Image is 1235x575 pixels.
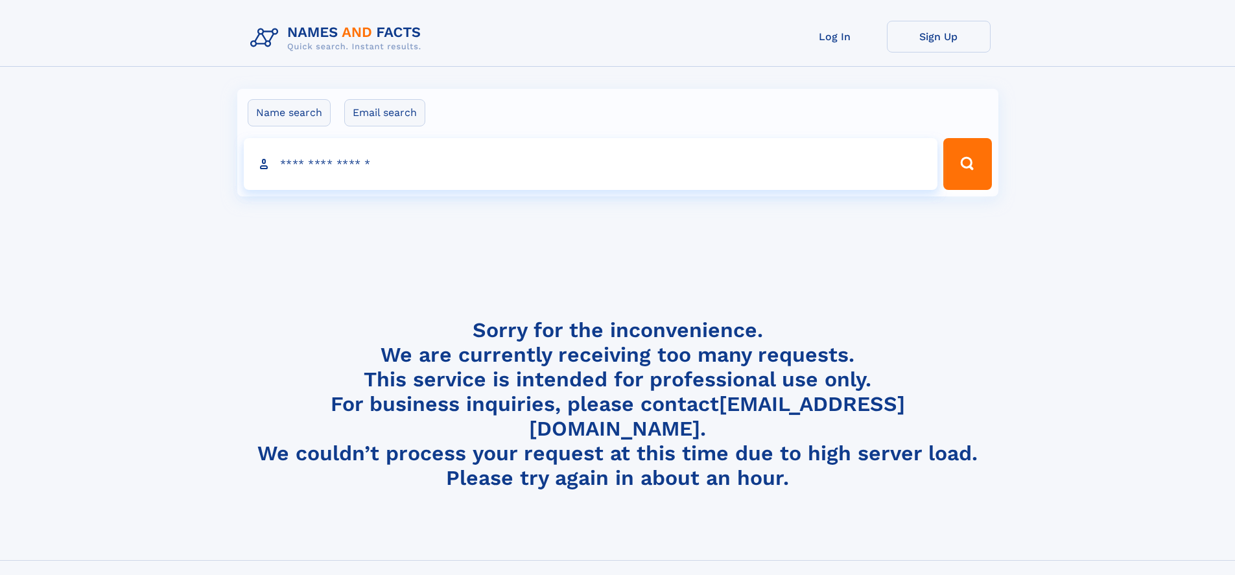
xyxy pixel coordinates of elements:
[783,21,887,53] a: Log In
[529,392,905,441] a: [EMAIL_ADDRESS][DOMAIN_NAME]
[245,21,432,56] img: Logo Names and Facts
[943,138,991,190] button: Search Button
[244,138,938,190] input: search input
[245,318,991,491] h4: Sorry for the inconvenience. We are currently receiving too many requests. This service is intend...
[344,99,425,126] label: Email search
[887,21,991,53] a: Sign Up
[248,99,331,126] label: Name search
